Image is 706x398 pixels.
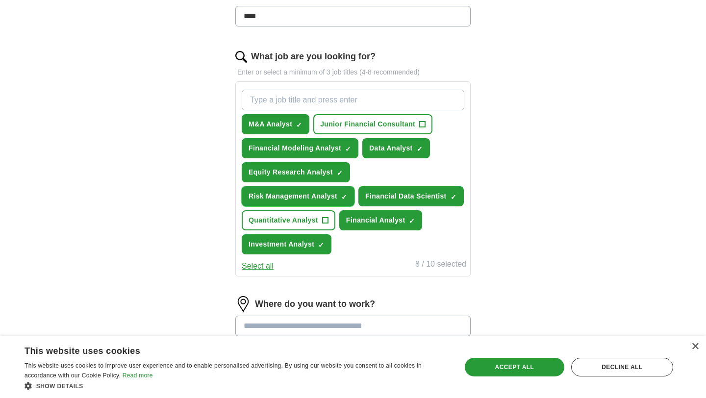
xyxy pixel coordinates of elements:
[235,296,251,312] img: location.png
[242,162,350,182] button: Equity Research Analyst✓
[337,169,343,177] span: ✓
[415,258,466,272] div: 8 / 10 selected
[249,143,341,153] span: Financial Modeling Analyst
[451,193,456,201] span: ✓
[25,362,422,379] span: This website uses cookies to improve user experience and to enable personalised advertising. By u...
[313,114,432,134] button: Junior Financial Consultant
[255,298,375,311] label: Where do you want to work?
[242,186,354,206] button: Risk Management Analyst✓
[249,215,318,225] span: Quantitative Analyst
[346,215,405,225] span: Financial Analyst
[369,143,413,153] span: Data Analyst
[296,121,302,129] span: ✓
[242,210,335,230] button: Quantitative Analyst
[242,260,274,272] button: Select all
[249,239,314,249] span: Investment Analyst
[25,342,424,357] div: This website uses cookies
[251,50,376,63] label: What job are you looking for?
[235,67,471,77] p: Enter or select a minimum of 3 job titles (4-8 recommended)
[409,217,415,225] span: ✓
[25,381,449,391] div: Show details
[36,383,83,390] span: Show details
[341,193,347,201] span: ✓
[249,191,337,201] span: Risk Management Analyst
[417,145,423,153] span: ✓
[123,372,153,379] a: Read more, opens a new window
[571,358,673,376] div: Decline all
[235,51,247,63] img: search.png
[320,119,415,129] span: Junior Financial Consultant
[242,138,358,158] button: Financial Modeling Analyst✓
[242,90,464,110] input: Type a job title and press enter
[365,191,447,201] span: Financial Data Scientist
[358,186,464,206] button: Financial Data Scientist✓
[345,145,351,153] span: ✓
[249,119,292,129] span: M&A Analyst
[249,167,333,177] span: Equity Research Analyst
[339,210,423,230] button: Financial Analyst✓
[691,343,699,350] div: Close
[318,241,324,249] span: ✓
[465,358,564,376] div: Accept all
[362,138,430,158] button: Data Analyst✓
[242,114,309,134] button: M&A Analyst✓
[242,234,331,254] button: Investment Analyst✓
